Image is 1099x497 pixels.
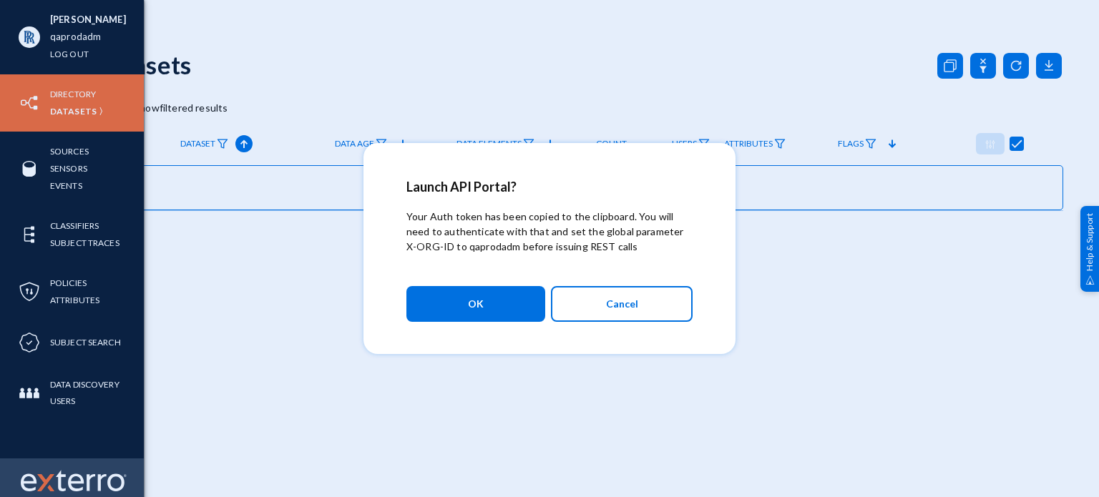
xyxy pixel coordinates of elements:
h2: Launch API Portal? [406,179,693,195]
span: OK [468,291,484,317]
button: OK [406,286,545,322]
span: Cancel [606,292,638,316]
button: Cancel [551,286,693,322]
p: Your Auth token has been copied to the clipboard. You will need to authenticate with that and set... [406,209,693,254]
